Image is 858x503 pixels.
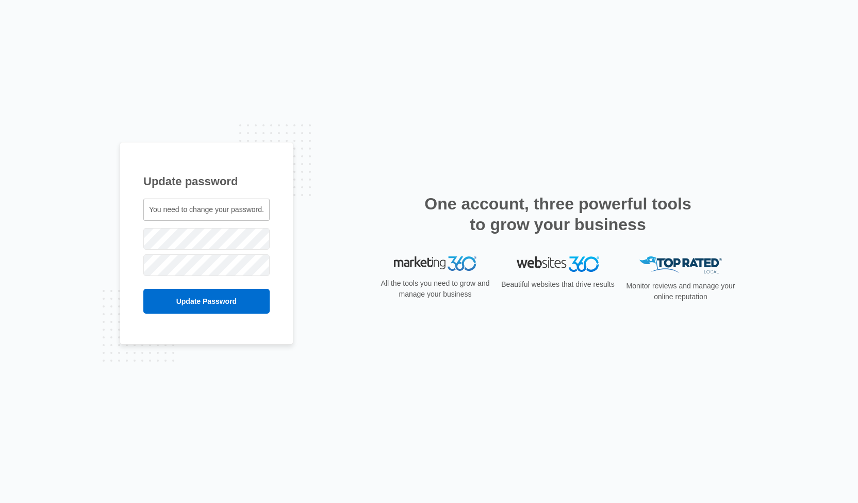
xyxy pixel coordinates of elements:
[394,256,476,271] img: Marketing 360
[421,193,695,235] h2: One account, three powerful tools to grow your business
[377,278,493,300] p: All the tools you need to grow and manage your business
[517,256,599,271] img: Websites 360
[149,205,264,214] span: You need to change your password.
[639,256,722,273] img: Top Rated Local
[143,173,270,190] h1: Update password
[623,281,738,302] p: Monitor reviews and manage your online reputation
[143,289,270,314] input: Update Password
[500,279,616,290] p: Beautiful websites that drive results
